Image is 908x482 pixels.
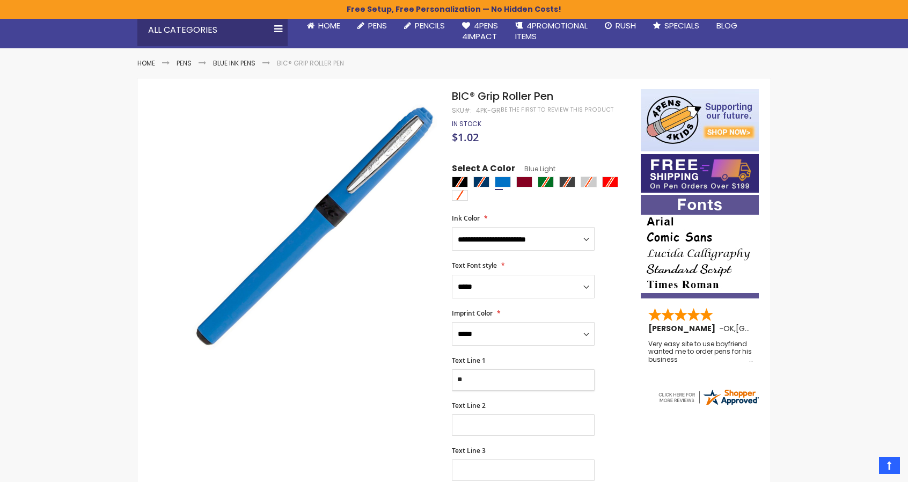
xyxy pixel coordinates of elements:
[318,20,340,31] span: Home
[137,14,288,46] div: All Categories
[452,309,493,318] span: Imprint Color
[452,163,515,177] span: Select A Color
[452,446,486,455] span: Text Line 3
[137,59,155,68] a: Home
[657,400,760,409] a: 4pens.com certificate URL
[495,177,511,187] div: Blue Light
[596,14,645,38] a: Rush
[476,106,501,115] div: 4PK-GR
[664,20,699,31] span: Specials
[648,323,719,334] span: [PERSON_NAME]
[515,20,588,42] span: 4PROMOTIONAL ITEMS
[819,453,908,482] iframe: Google Customer Reviews
[645,14,708,38] a: Specials
[716,20,737,31] span: Blog
[657,388,760,407] img: 4pens.com widget logo
[507,14,596,49] a: 4PROMOTIONALITEMS
[616,20,636,31] span: Rush
[723,323,734,334] span: OK
[452,106,472,115] strong: SKU
[177,59,192,68] a: Pens
[641,89,759,151] img: 4pens 4 kids
[515,164,555,173] span: Blue Light
[453,14,507,49] a: 4Pens4impact
[648,340,752,363] div: Very easy site to use boyfriend wanted me to order pens for his business
[641,195,759,298] img: font-personalization-examples
[452,261,497,270] span: Text Font style
[452,214,480,223] span: Ink Color
[452,120,481,128] div: Availability
[415,20,445,31] span: Pencils
[452,130,479,144] span: $1.02
[213,59,255,68] a: Blue ink Pens
[452,89,553,104] span: BIC® Grip Roller Pen
[368,20,387,31] span: Pens
[298,14,349,38] a: Home
[708,14,746,38] a: Blog
[719,323,815,334] span: - ,
[516,177,532,187] div: Burgundy
[349,14,396,38] a: Pens
[396,14,453,38] a: Pencils
[277,59,344,68] li: BIC® Grip Roller Pen
[641,154,759,193] img: Free shipping on orders over $199
[452,356,486,365] span: Text Line 1
[452,401,486,410] span: Text Line 2
[501,106,613,114] a: Be the first to review this product
[736,323,815,334] span: [GEOGRAPHIC_DATA]
[192,105,437,350] img: bic_grip_roller_side_blue_1.jpg
[452,119,481,128] span: In stock
[462,20,498,42] span: 4Pens 4impact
